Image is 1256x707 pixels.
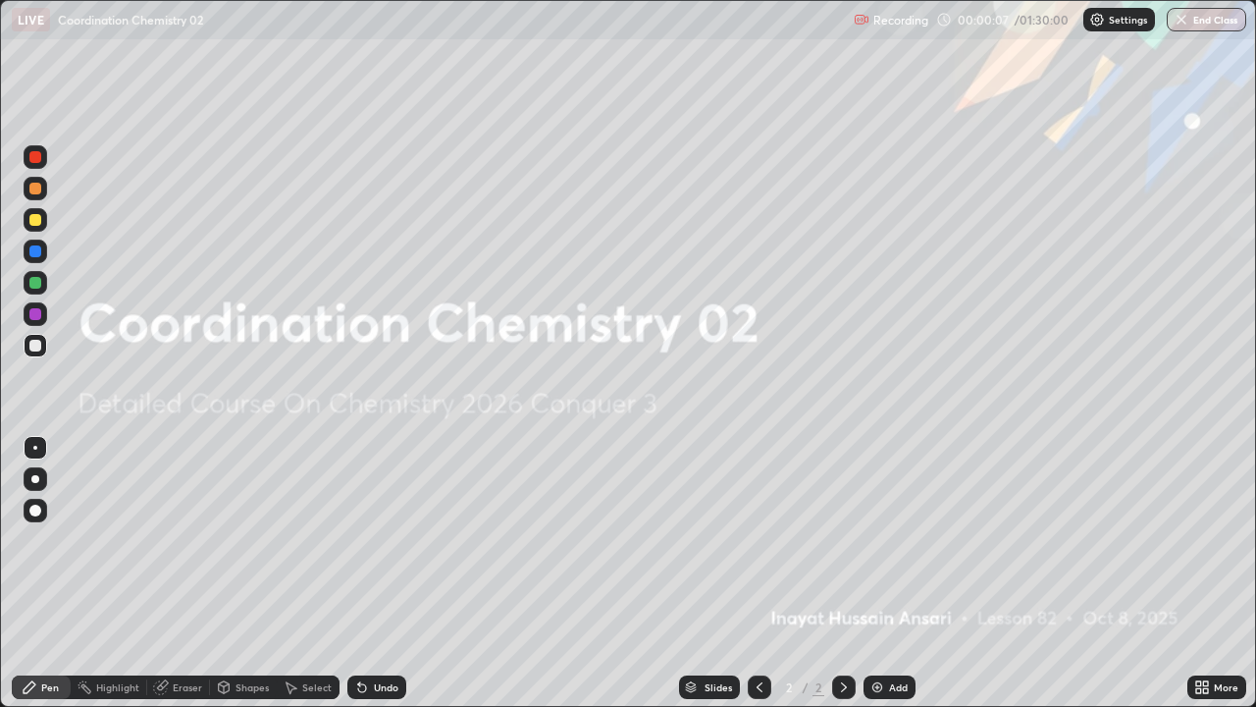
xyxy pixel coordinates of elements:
p: LIVE [18,12,44,27]
img: add-slide-button [869,680,885,695]
p: Coordination Chemistry 02 [58,12,203,27]
div: More [1214,682,1238,692]
div: Select [302,682,332,692]
div: Shapes [235,682,269,692]
p: Recording [873,13,928,27]
button: End Class [1167,8,1246,31]
div: 2 [812,679,824,696]
div: Add [889,682,908,692]
div: Slides [705,682,732,692]
img: end-class-cross [1174,12,1189,27]
img: recording.375f2c34.svg [854,12,869,27]
div: 2 [779,681,799,693]
img: class-settings-icons [1089,12,1105,27]
div: / [803,681,809,693]
div: Undo [374,682,398,692]
div: Pen [41,682,59,692]
p: Settings [1109,15,1147,25]
div: Highlight [96,682,139,692]
div: Eraser [173,682,202,692]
